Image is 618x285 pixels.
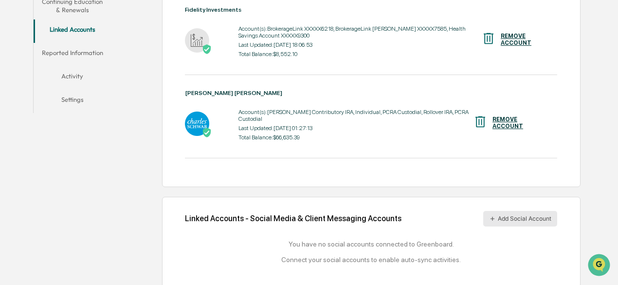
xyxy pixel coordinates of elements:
img: Charles Schwab - Active [185,112,209,136]
div: Linked Accounts - Social Media & Client Messaging Accounts [185,211,557,227]
button: Start new chat [165,77,177,89]
div: [PERSON_NAME] [PERSON_NAME] [185,90,557,96]
a: 🗄️Attestations [67,118,125,136]
iframe: Open customer support [587,253,613,279]
button: Settings [34,90,111,113]
p: How can we help? [10,20,177,36]
div: 🖐️ [10,123,18,131]
span: Data Lookup [19,141,61,151]
a: 🖐️Preclearance [6,118,67,136]
img: Fidelity Investments - Active [185,28,209,53]
div: Total Balance: $66,635.39 [238,134,473,141]
div: We're available if you need us! [33,84,123,92]
div: Last Updated: [DATE] 18:06:53 [238,41,481,48]
div: Total Balance: $8,552.10 [238,51,481,57]
img: Active [202,44,212,54]
img: Active [202,128,212,137]
button: Add Social Account [483,211,557,227]
a: 🔎Data Lookup [6,137,65,154]
div: Account(s): BrokerageLink XXXXX6218, BrokerageLink [PERSON_NAME] XXXXX7585, Health Savings Accoun... [238,25,481,39]
div: You have no social accounts connected to Greenboard. Connect your social accounts to enable auto-... [185,240,557,264]
div: 🔎 [10,142,18,150]
div: REMOVE ACCOUNT [492,116,543,130]
div: 🗄️ [71,123,78,131]
span: Attestations [80,122,121,132]
div: Start new chat [33,74,160,84]
span: Pylon [97,165,118,172]
div: Fidelity Investments [185,6,557,13]
button: Activity [34,66,111,90]
span: Preclearance [19,122,63,132]
button: Linked Accounts [34,19,111,43]
img: REMOVE ACCOUNT [481,31,496,46]
a: Powered byPylon [69,164,118,172]
div: REMOVE ACCOUNT [501,33,543,46]
img: REMOVE ACCOUNT [473,114,488,129]
div: Account(s): [PERSON_NAME] Contributory IRA, Individual, PCRA Custodial, Rollover IRA, PCRA Custodial [238,109,473,122]
div: Last Updated: [DATE] 01:27:13 [238,125,473,132]
img: 1746055101610-c473b297-6a78-478c-a979-82029cc54cd1 [10,74,27,92]
button: Reported Information [34,43,111,66]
